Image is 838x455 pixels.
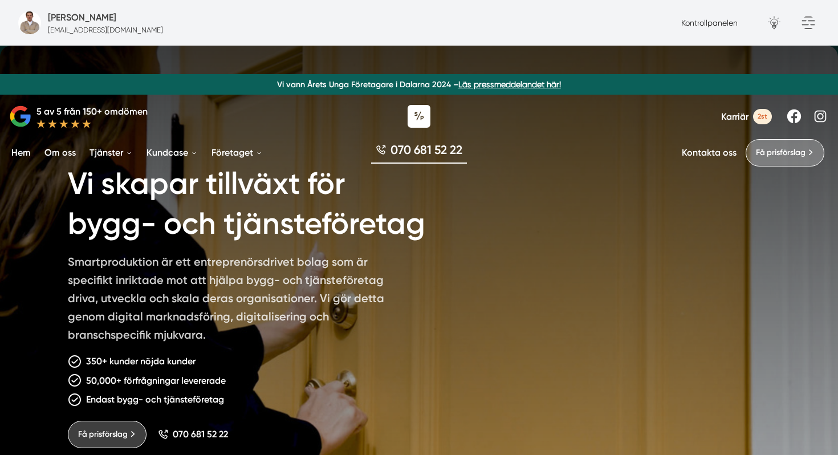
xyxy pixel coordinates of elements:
p: [EMAIL_ADDRESS][DOMAIN_NAME] [48,25,163,35]
a: Tjänster [87,138,135,167]
p: 50,000+ förfrågningar levererade [86,373,226,388]
a: Få prisförslag [68,421,147,448]
a: Få prisförslag [746,139,824,166]
p: Smartproduktion är ett entreprenörsdrivet bolag som är specifikt inriktade mot att hjälpa bygg- o... [68,253,396,348]
p: Endast bygg- och tjänsteföretag [86,392,224,407]
a: Kundcase [144,138,200,167]
p: Vi vann Årets Unga Företagare i Dalarna 2024 – [5,79,833,90]
a: Karriär 2st [721,109,772,124]
p: 5 av 5 från 150+ omdömen [36,104,148,119]
a: Företaget [209,138,265,167]
a: Hem [9,138,33,167]
a: Läs pressmeddelandet här! [458,80,561,89]
span: 070 681 52 22 [173,429,228,440]
p: 350+ kunder nöjda kunder [86,354,196,368]
h1: Vi skapar tillväxt för bygg- och tjänsteföretag [68,151,466,253]
a: Kontrollpanelen [681,18,738,27]
a: Kontakta oss [682,147,737,158]
h5: Försäljare [48,10,116,25]
span: 2st [753,109,772,124]
span: Få prisförslag [756,147,806,159]
span: 070 681 52 22 [390,141,462,158]
img: foretagsbild-pa-smartproduktion-ett-foretag-i-dalarnas-lan.png [18,11,41,34]
a: Om oss [42,138,78,167]
span: Karriär [721,111,748,122]
span: Få prisförslag [78,428,128,441]
a: 070 681 52 22 [371,141,467,164]
a: 070 681 52 22 [158,429,228,440]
